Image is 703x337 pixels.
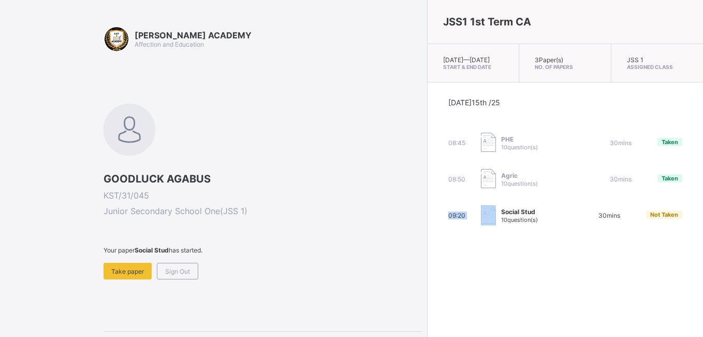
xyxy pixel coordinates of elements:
[448,212,465,219] span: 09:20
[535,64,595,70] span: No. of Papers
[104,206,422,216] span: Junior Secondary School One ( JSS 1 )
[135,40,204,48] span: Affection and Education
[501,172,538,179] span: Agric
[610,139,632,147] span: 30 mins
[104,173,422,185] span: GOODLUCK AGABUS
[448,98,500,107] span: [DATE] 15th /25
[443,16,531,28] span: JSS1 1st Term CA
[501,135,538,143] span: PHE
[111,268,144,275] span: Take paper
[481,133,496,152] img: take_paper.cd97e1aca70de81545fe8e300f84619e.svg
[448,175,465,183] span: 08:50
[135,30,252,40] span: [PERSON_NAME] ACADEMY
[104,190,422,201] span: KST/31/045
[650,211,678,218] span: Not Taken
[501,208,538,216] span: Social Stud
[501,180,538,187] span: 10 question(s)
[662,138,678,146] span: Taken
[501,144,538,151] span: 10 question(s)
[535,56,563,64] span: 3 Paper(s)
[443,56,490,64] span: [DATE] — [DATE]
[135,246,169,254] b: Social Stud
[627,64,687,70] span: Assigned Class
[481,169,496,188] img: take_paper.cd97e1aca70de81545fe8e300f84619e.svg
[662,175,678,182] span: Taken
[481,205,496,224] img: take_paper.cd97e1aca70de81545fe8e300f84619e.svg
[448,139,465,147] span: 08:45
[501,216,538,223] span: 10 question(s)
[104,246,422,254] span: Your paper has started.
[165,268,190,275] span: Sign Out
[610,175,632,183] span: 30 mins
[627,56,643,64] span: JSS 1
[443,64,503,70] span: Start & End Date
[598,212,620,219] span: 30 mins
